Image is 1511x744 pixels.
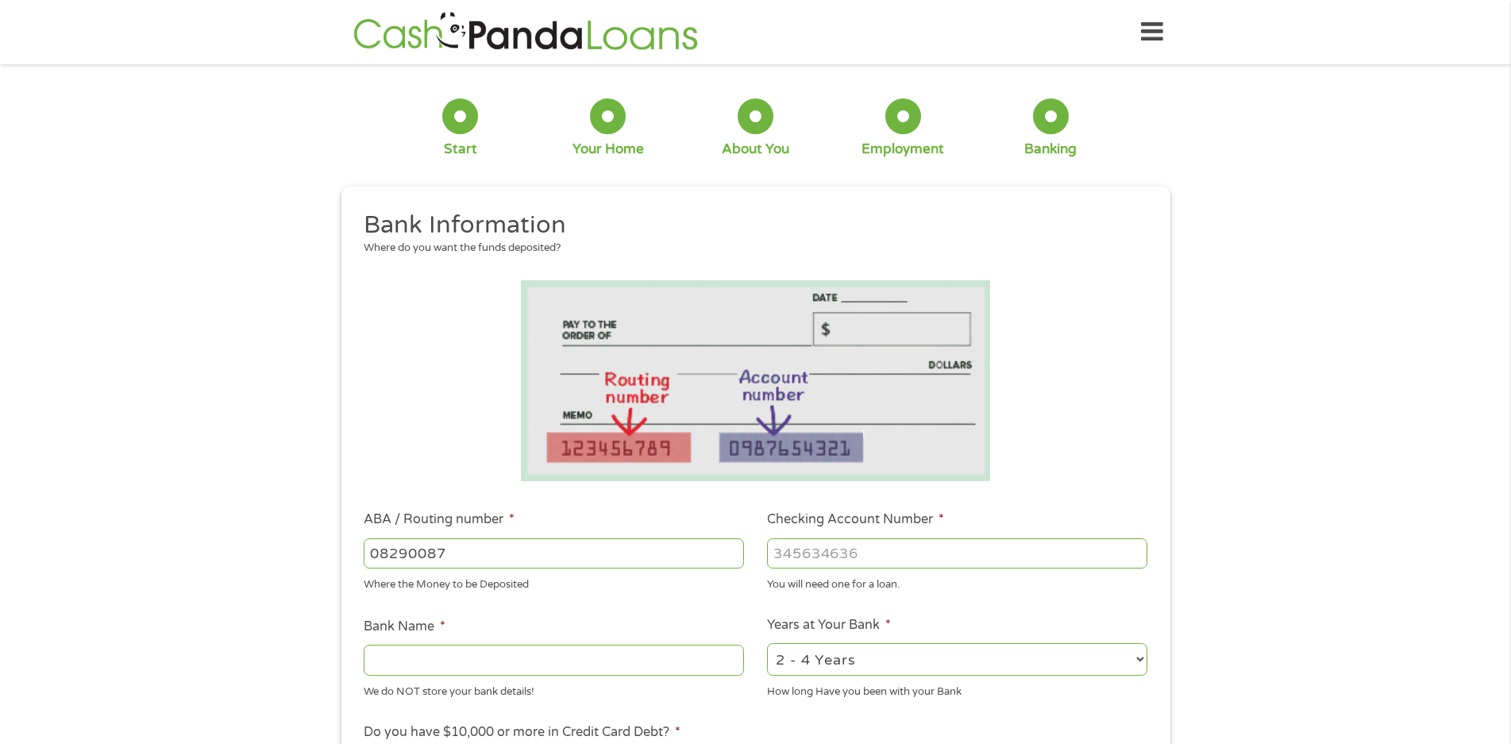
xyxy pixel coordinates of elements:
[767,617,891,634] label: Years at Your Bank
[767,572,1147,593] div: You will need one for a loan.
[364,619,445,635] label: Bank Name
[767,538,1147,569] input: 345634636
[767,511,944,528] label: Checking Account Number
[572,141,644,158] div: Your Home
[1024,141,1077,158] div: Banking
[364,511,515,528] label: ABA / Routing number
[444,141,477,158] div: Start
[364,210,1135,241] h2: Bank Information
[722,141,789,158] div: About You
[521,280,991,481] img: Routing number location
[862,141,944,158] div: Employment
[364,572,744,593] div: Where the Money to be Deposited
[364,241,1135,256] div: Where do you want the funds deposited?
[767,678,1147,700] div: How long Have you been with your Bank
[349,10,703,55] img: GetLoanNow Logo
[364,678,744,700] div: We do NOT store your bank details!
[364,724,680,741] label: Do you have $10,000 or more in Credit Card Debt?
[364,538,744,569] input: 263177916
